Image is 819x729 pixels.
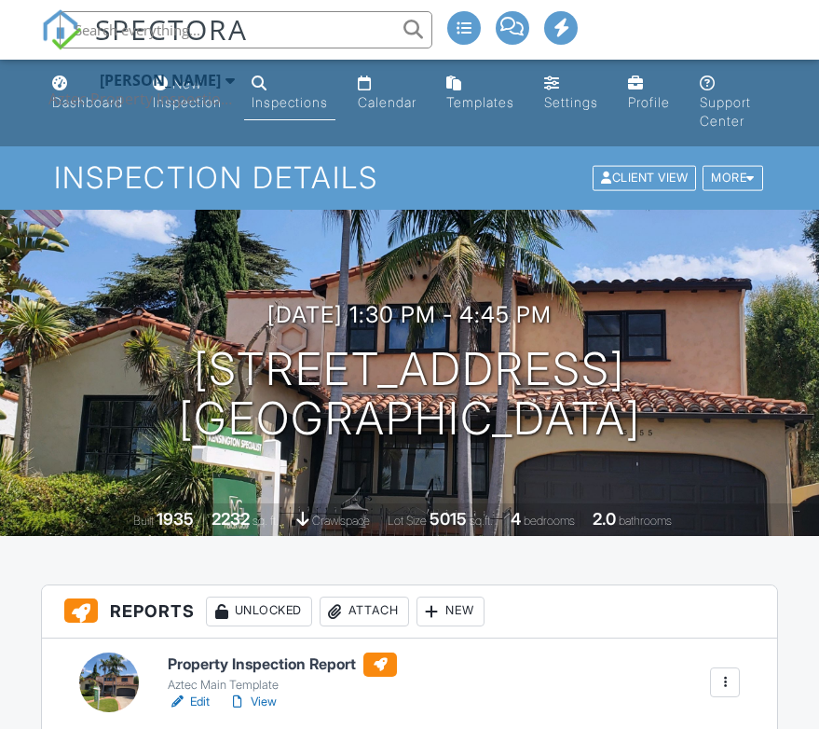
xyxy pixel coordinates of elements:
[470,514,493,528] span: sq.ft.
[244,67,335,120] a: Inspections
[253,514,279,528] span: sq. ft.
[212,509,250,529] div: 2232
[446,94,514,110] div: Templates
[157,509,194,529] div: 1935
[703,166,763,191] div: More
[593,509,616,529] div: 2.0
[179,345,641,444] h1: [STREET_ADDRESS] [GEOGRAPHIC_DATA]
[358,94,416,110] div: Calendar
[511,509,521,529] div: 4
[430,509,467,529] div: 5015
[228,693,277,711] a: View
[133,514,154,528] span: Built
[628,94,670,110] div: Profile
[267,302,552,327] h3: [DATE] 1:30 pm - 4:45 pm
[692,67,774,139] a: Support Center
[54,161,764,194] h1: Inspection Details
[388,514,427,528] span: Lot Size
[621,67,677,120] a: Profile
[42,585,777,639] h3: Reports
[619,514,672,528] span: bathrooms
[60,11,432,48] input: Search everything...
[524,514,575,528] span: bedrooms
[544,94,598,110] div: Settings
[168,653,397,694] a: Property Inspection Report Aztec Main Template
[537,67,606,120] a: Settings
[206,597,312,626] div: Unlocked
[168,678,397,693] div: Aztec Main Template
[312,514,370,528] span: crawlspace
[48,89,235,108] div: Aztec Property Inspections
[416,597,485,626] div: New
[593,166,696,191] div: Client View
[168,693,210,711] a: Edit
[320,597,409,626] div: Attach
[700,94,751,129] div: Support Center
[350,67,424,120] a: Calendar
[168,653,397,677] h6: Property Inspection Report
[252,94,328,110] div: Inspections
[439,67,522,120] a: Templates
[591,170,701,184] a: Client View
[100,71,221,89] div: [PERSON_NAME]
